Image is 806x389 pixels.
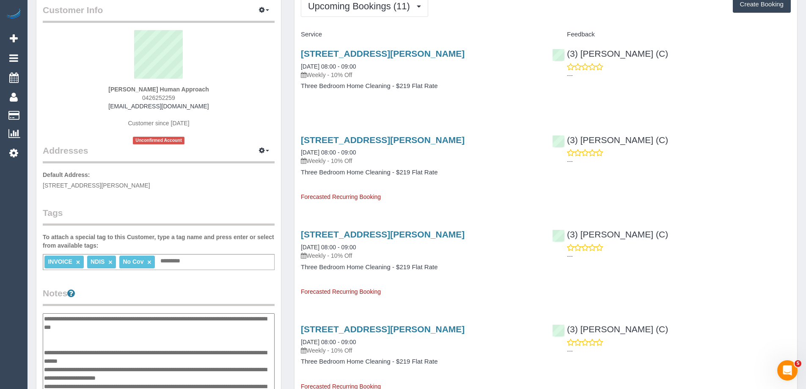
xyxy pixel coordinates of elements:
[301,358,539,365] h4: Three Bedroom Home Cleaning - $219 Flat Rate
[552,135,668,145] a: (3) [PERSON_NAME] (C)
[552,31,791,38] h4: Feedback
[147,259,151,266] a: ×
[301,229,465,239] a: [STREET_ADDRESS][PERSON_NAME]
[301,346,539,355] p: Weekly - 10% Off
[301,264,539,271] h4: Three Bedroom Home Cleaning - $219 Flat Rate
[43,233,275,250] label: To attach a special tag to this Customer, type a tag name and press enter or select from availabl...
[301,71,539,79] p: Weekly - 10% Off
[301,288,381,295] span: Forecasted Recurring Booking
[43,287,275,306] legend: Notes
[567,157,791,166] p: ---
[108,86,209,93] strong: [PERSON_NAME] Human Approach
[552,324,668,334] a: (3) [PERSON_NAME] (C)
[301,157,539,165] p: Weekly - 10% Off
[133,137,184,144] span: Unconfirmed Account
[567,71,791,80] p: ---
[301,324,465,334] a: [STREET_ADDRESS][PERSON_NAME]
[301,339,356,345] a: [DATE] 08:00 - 09:00
[48,258,72,265] span: INVOICE
[301,63,356,70] a: [DATE] 08:00 - 09:00
[43,207,275,226] legend: Tags
[301,169,539,176] h4: Three Bedroom Home Cleaning - $219 Flat Rate
[108,103,209,110] a: [EMAIL_ADDRESS][DOMAIN_NAME]
[567,252,791,260] p: ---
[5,8,22,20] img: Automaid Logo
[76,259,80,266] a: ×
[43,4,275,23] legend: Customer Info
[301,251,539,260] p: Weekly - 10% Off
[777,360,798,381] iframe: Intercom live chat
[301,244,356,251] a: [DATE] 08:00 - 09:00
[142,94,175,101] span: 0426252259
[301,83,539,90] h4: Three Bedroom Home Cleaning - $219 Flat Rate
[567,347,791,355] p: ---
[108,259,112,266] a: ×
[123,258,143,265] span: No Cov
[552,49,668,58] a: (3) [PERSON_NAME] (C)
[43,182,150,189] span: [STREET_ADDRESS][PERSON_NAME]
[308,1,414,11] span: Upcoming Bookings (11)
[301,31,539,38] h4: Service
[91,258,105,265] span: NDIS
[128,120,189,127] span: Customer since [DATE]
[795,360,801,367] span: 5
[301,149,356,156] a: [DATE] 08:00 - 09:00
[301,49,465,58] a: [STREET_ADDRESS][PERSON_NAME]
[301,193,381,200] span: Forecasted Recurring Booking
[301,135,465,145] a: [STREET_ADDRESS][PERSON_NAME]
[43,171,90,179] label: Default Address:
[552,229,668,239] a: (3) [PERSON_NAME] (C)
